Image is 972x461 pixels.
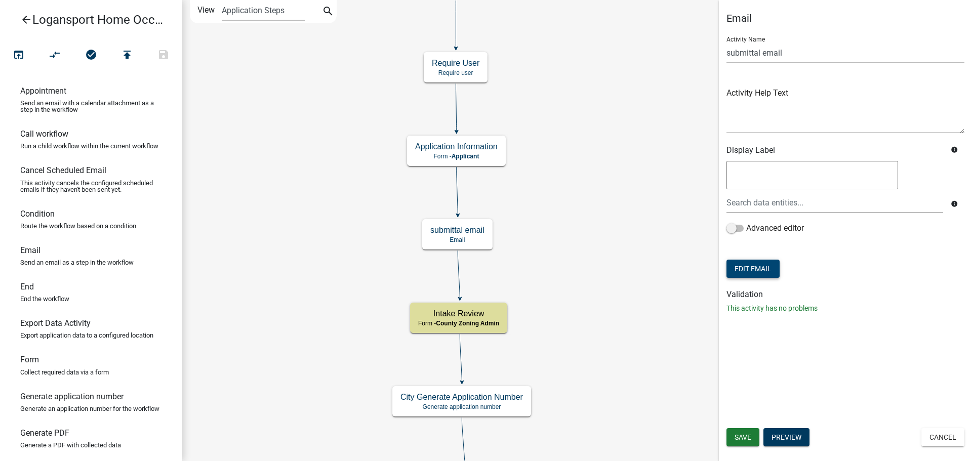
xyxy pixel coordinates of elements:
[418,320,499,327] p: Form -
[400,403,523,410] p: Generate application number
[20,392,124,401] h6: Generate application number
[763,428,809,446] button: Preview
[73,45,109,66] button: No problems
[20,100,162,113] p: Send an email with a calendar attachment as a step in the workflow
[20,180,162,193] p: This activity cancels the configured scheduled emails if they haven't been sent yet.
[921,428,964,446] button: Cancel
[735,433,751,441] span: Save
[415,153,498,160] p: Form -
[20,245,40,255] h6: Email
[726,303,964,314] p: This activity has no problems
[8,8,166,31] a: Logansport Home Occupation
[726,145,943,155] h6: Display Label
[432,58,479,68] h5: Require User
[20,223,136,229] p: Route the workflow based on a condition
[436,320,499,327] span: County Zoning Admin
[20,259,134,266] p: Send an email as a step in the workflow
[1,45,37,66] button: Test Workflow
[109,45,145,66] button: Publish
[430,225,484,235] h5: submittal email
[20,318,91,328] h6: Export Data Activity
[726,289,964,299] h6: Validation
[20,332,153,339] p: Export application data to a configured location
[20,428,69,438] h6: Generate PDF
[20,209,55,219] h6: Condition
[415,142,498,151] h5: Application Information
[20,355,39,364] h6: Form
[20,369,109,375] p: Collect required data via a form
[20,129,68,139] h6: Call workflow
[951,146,958,153] i: info
[432,69,479,76] p: Require user
[726,12,964,24] h5: Email
[20,442,121,448] p: Generate a PDF with collected data
[36,45,73,66] button: Auto Layout
[20,14,32,28] i: arrow_back
[20,143,158,149] p: Run a child workflow within the current workflow
[322,5,334,19] i: search
[157,49,170,63] i: save
[145,45,182,66] button: Save
[13,49,25,63] i: open_in_browser
[726,222,804,234] label: Advanced editor
[452,153,479,160] span: Applicant
[49,49,61,63] i: compare_arrows
[121,49,133,63] i: publish
[400,392,523,402] h5: City Generate Application Number
[20,296,69,302] p: End the workflow
[726,192,943,213] input: Search data entities...
[1,45,182,69] div: Workflow actions
[430,236,484,243] p: Email
[20,282,34,291] h6: End
[20,86,66,96] h6: Appointment
[320,4,336,20] button: search
[20,165,106,175] h6: Cancel Scheduled Email
[726,260,780,278] button: Edit Email
[726,428,759,446] button: Save
[418,309,499,318] h5: Intake Review
[951,200,958,207] i: info
[85,49,97,63] i: check_circle
[20,405,159,412] p: Generate an application number for the workflow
